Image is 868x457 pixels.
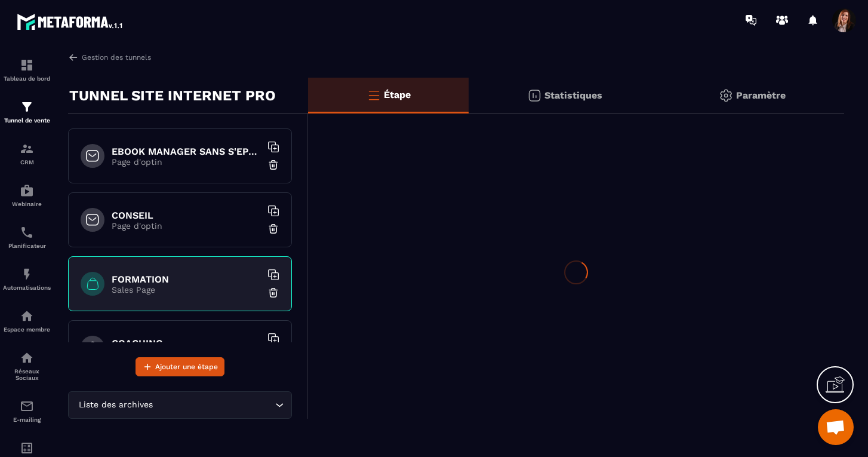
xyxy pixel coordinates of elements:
a: formationformationCRM [3,133,51,174]
p: Page d'optin [112,157,261,167]
img: arrow [68,52,79,63]
button: Ajouter une étape [136,357,224,376]
img: automations [20,183,34,198]
img: stats.20deebd0.svg [527,88,541,103]
p: E-mailing [3,416,51,423]
a: formationformationTunnel de vente [3,91,51,133]
img: email [20,399,34,413]
p: Sales Page [112,285,261,295]
p: Webinaire [3,201,51,207]
img: formation [20,100,34,114]
img: automations [20,309,34,323]
a: Ouvrir le chat [818,409,854,445]
p: Statistiques [544,90,602,101]
a: social-networksocial-networkRéseaux Sociaux [3,342,51,390]
a: automationsautomationsAutomatisations [3,258,51,300]
h6: CONSEIL [112,210,261,221]
h6: COACHING [112,338,261,349]
p: Paramètre [736,90,786,101]
span: Liste des archives [76,398,155,412]
div: Search for option [68,391,292,419]
p: Réseaux Sociaux [3,368,51,381]
p: CRM [3,159,51,165]
span: Ajouter une étape [155,361,218,373]
p: Automatisations [3,284,51,291]
input: Search for option [155,398,272,412]
a: automationsautomationsWebinaire [3,174,51,216]
p: Planificateur [3,243,51,249]
h6: FORMATION [112,274,261,285]
img: logo [17,11,124,32]
img: formation [20,142,34,156]
h6: EBOOK MANAGER SANS S'EPUISER OFFERT [112,146,261,157]
p: TUNNEL SITE INTERNET PRO [69,84,276,108]
img: social-network [20,351,34,365]
a: Gestion des tunnels [68,52,151,63]
img: accountant [20,441,34,455]
img: automations [20,267,34,281]
p: Tunnel de vente [3,117,51,124]
a: automationsautomationsEspace membre [3,300,51,342]
img: trash [267,287,279,299]
p: Étape [384,89,411,100]
img: trash [267,223,279,235]
img: trash [267,159,279,171]
a: schedulerschedulerPlanificateur [3,216,51,258]
p: Espace membre [3,326,51,333]
img: bars-o.4a397970.svg [367,88,381,102]
a: formationformationTableau de bord [3,49,51,91]
img: setting-gr.5f69749f.svg [719,88,733,103]
p: Tableau de bord [3,75,51,82]
img: formation [20,58,34,72]
p: Page d'optin [112,221,261,231]
a: emailemailE-mailing [3,390,51,432]
img: scheduler [20,225,34,240]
